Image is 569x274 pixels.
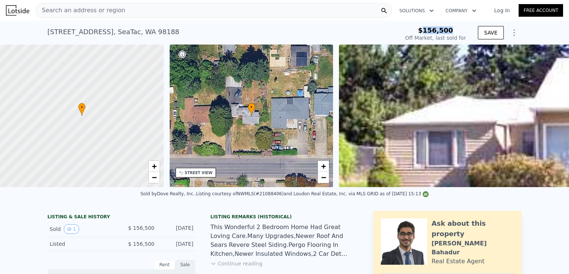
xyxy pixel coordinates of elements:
[318,172,329,183] a: Zoom out
[248,103,255,116] div: •
[185,170,213,176] div: STREET VIEW
[432,239,514,257] div: [PERSON_NAME] Bahadur
[152,162,156,171] span: +
[152,173,156,182] span: −
[321,162,326,171] span: +
[6,5,29,16] img: Lotside
[50,240,116,248] div: Listed
[128,225,154,231] span: $ 156,500
[485,7,519,14] a: Log In
[248,104,255,111] span: •
[432,257,485,266] div: Real Estate Agent
[405,34,466,42] div: Off Market, last sold for
[210,260,263,267] button: Continue reading
[196,191,429,196] div: Listing courtesy of NWMLS (#21088406) and Loudon Real Estate, Inc. via MLS GRID as of [DATE] 15:13
[78,104,86,111] span: •
[149,172,160,183] a: Zoom out
[149,161,160,172] a: Zoom in
[519,4,563,17] a: Free Account
[507,25,522,40] button: Show Options
[78,103,86,116] div: •
[50,224,116,234] div: Sold
[175,260,196,270] div: Sale
[154,260,175,270] div: Rent
[160,224,193,234] div: [DATE]
[423,191,429,197] img: NWMLS Logo
[36,6,125,15] span: Search an address or region
[318,161,329,172] a: Zoom in
[440,4,482,17] button: Company
[128,241,154,247] span: $ 156,500
[321,173,326,182] span: −
[210,214,359,220] div: Listing Remarks (Historical)
[478,26,504,39] button: SAVE
[160,240,193,248] div: [DATE]
[393,4,440,17] button: Solutions
[140,191,196,196] div: Sold by Dove Realty, Inc. .
[210,223,359,258] div: This Wonderful 2 Bedroom Home Had Great Loving Care.Many Upgrades,Newer Roof And Sears Revere Ste...
[64,224,79,234] button: View historical data
[432,218,514,239] div: Ask about this property
[47,27,179,37] div: [STREET_ADDRESS] , SeaTac , WA 98188
[418,26,453,34] span: $156,500
[47,214,196,221] div: LISTING & SALE HISTORY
